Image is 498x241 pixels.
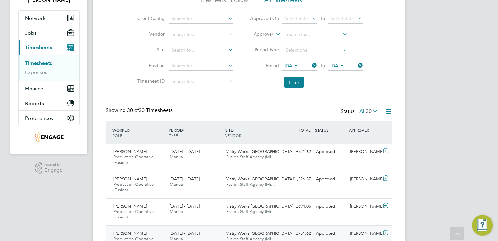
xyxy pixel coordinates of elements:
[250,47,279,53] label: Period Type
[347,228,381,239] div: [PERSON_NAME]
[299,127,310,133] span: TOTAL
[226,231,293,236] span: Vistry Works [GEOGRAPHIC_DATA]
[106,107,174,114] div: Showing
[285,16,308,22] span: Select date
[19,81,79,96] button: Finance
[233,127,234,133] span: /
[19,25,79,40] button: Jobs
[135,78,165,84] label: Timesheet ID
[19,55,79,81] div: Timesheets
[170,154,184,160] span: Manual
[280,146,314,157] div: £751.62
[347,201,381,212] div: [PERSON_NAME]
[318,61,327,70] span: To
[135,31,165,37] label: Vendor
[129,127,130,133] span: /
[224,124,280,141] div: SITE
[284,77,304,88] button: Filter
[169,77,233,86] input: Search for...
[226,182,275,187] span: Fusion Staff Agency (Mi…
[341,107,379,116] div: Status
[25,100,44,106] span: Reports
[18,132,80,142] a: Go to home page
[25,15,46,21] span: Network
[127,107,173,114] span: 30 Timesheets
[25,44,52,51] span: Timesheets
[347,146,381,157] div: [PERSON_NAME]
[19,11,79,25] button: Network
[19,40,79,55] button: Timesheets
[226,154,275,160] span: Fusion Staff Agency (Mi…
[135,62,165,68] label: Position
[44,162,63,168] span: Powered by
[280,201,314,212] div: £694.05
[170,176,200,182] span: [DATE] - [DATE]
[314,228,347,239] div: Approved
[25,69,47,75] a: Expenses
[113,176,147,182] span: [PERSON_NAME]
[250,15,279,21] label: Approved On
[226,149,293,154] span: Vistry Works [GEOGRAPHIC_DATA]
[318,14,327,23] span: To
[19,96,79,110] button: Reports
[226,176,293,182] span: Vistry Works [GEOGRAPHIC_DATA]
[284,46,348,55] input: Select one
[25,86,43,92] span: Finance
[113,182,154,193] span: Production Operative (Fusion)
[314,146,347,157] div: Approved
[347,124,381,136] div: APPROVER
[113,231,147,236] span: [PERSON_NAME]
[244,31,273,38] label: Approver
[330,63,344,69] span: [DATE]
[25,30,37,36] span: Jobs
[44,168,63,173] span: Engage
[472,215,493,236] button: Engage Resource Center
[280,228,314,239] div: £751.62
[135,15,165,21] label: Client Config
[170,182,184,187] span: Manual
[169,30,233,39] input: Search for...
[347,174,381,185] div: [PERSON_NAME]
[113,209,154,220] span: Production Operative (Fusion)
[183,127,184,133] span: /
[366,108,372,115] span: 30
[170,209,184,214] span: Manual
[167,124,224,141] div: PERIOD
[169,133,178,138] span: TYPE
[169,46,233,55] input: Search for...
[113,203,147,209] span: [PERSON_NAME]
[226,209,275,214] span: Fusion Staff Agency (Mi…
[285,63,299,69] span: [DATE]
[113,149,147,154] span: [PERSON_NAME]
[170,231,200,236] span: [DATE] - [DATE]
[112,133,122,138] span: ROLE
[169,61,233,71] input: Search for...
[19,111,79,125] button: Preferences
[25,60,52,66] a: Timesheets
[127,107,139,114] span: 30 of
[314,174,347,185] div: Approved
[250,62,279,68] label: Period
[170,149,200,154] span: [DATE] - [DATE]
[135,47,165,53] label: Site
[359,108,378,115] label: All
[314,201,347,212] div: Approved
[113,154,154,165] span: Production Operative (Fusion)
[35,162,63,174] a: Powered byEngage
[280,174,314,185] div: £1,326.37
[34,132,64,142] img: fusionstaff-logo-retina.png
[225,133,241,138] span: VENDOR
[170,203,200,209] span: [DATE] - [DATE]
[284,30,348,39] input: Search for...
[111,124,167,141] div: WORKER
[25,115,53,121] span: Preferences
[330,16,354,22] span: Select date
[169,14,233,24] input: Search for...
[226,203,293,209] span: Vistry Works [GEOGRAPHIC_DATA]
[314,124,347,136] div: STATUS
